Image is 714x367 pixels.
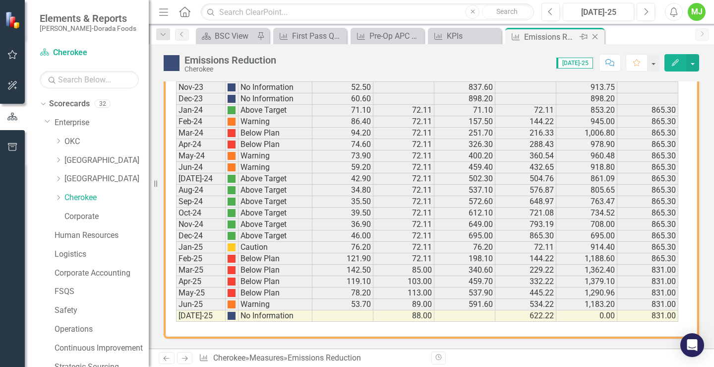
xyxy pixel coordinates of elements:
td: 72.11 [373,242,434,253]
td: Above Target [238,208,312,219]
td: 72.11 [373,196,434,208]
span: Elements & Reports [40,12,136,24]
img: fScmebvnAAAAH0lEQVRoge3BgQAAAADDoPlTX+EAVQEAAAAAAAAA8BohbAABVJpSrwAAAABJRU5ErkJggg== [228,118,236,126]
a: Measures [249,353,284,363]
a: FSQS [55,286,149,297]
td: 648.97 [495,196,556,208]
td: 918.80 [556,162,617,173]
td: Dec-24 [176,230,226,242]
button: [DATE]-25 [563,3,634,21]
img: png;base64,iVBORw0KGgoAAAANSUhEUgAAAFwAAABcCAMAAADUMSJqAAAAA1BMVEX0QzYBWW+JAAAAH0lEQVRoge3BgQAAAA... [228,129,236,137]
td: 74.60 [312,139,373,150]
td: 103.00 [373,276,434,288]
img: No Information [164,55,179,71]
a: Cherokee [64,192,149,204]
td: 1,290.96 [556,288,617,299]
a: BSC View [198,30,254,42]
td: Oct-24 [176,208,226,219]
td: 60.60 [312,93,373,105]
td: 914.40 [556,242,617,253]
td: 216.33 [495,128,556,139]
img: png;base64,iVBORw0KGgoAAAANSUhEUgAAAFwAAABcCAMAAADUMSJqAAAAA1BMVEVNr1CdzNKbAAAAH0lEQVRoge3BgQAAAA... [228,209,236,217]
td: 865.30 [617,139,678,150]
td: 721.08 [495,208,556,219]
td: Feb-24 [176,116,226,128]
td: Caution [238,242,312,253]
img: png;base64,iVBORw0KGgoAAAANSUhEUgAAAJYAAADIAQMAAAAwS4omAAAAA1BMVEU9TXnnx7PJAAAACXBIWXMAAA7EAAAOxA... [228,95,236,103]
td: 865.30 [617,219,678,230]
td: 119.10 [312,276,373,288]
a: Corporate [64,211,149,222]
td: 459.40 [434,162,495,173]
td: Warning [238,150,312,162]
td: 78.20 [312,288,373,299]
td: 89.00 [373,299,434,310]
button: Search [482,5,532,19]
div: Emissions Reduction [288,353,361,363]
img: fScmebvnAAAAH0lEQVRoge3BgQAAAADDoPlTX+EAVQEAAAAAAAAA8BohbAABVJpSrwAAAABJRU5ErkJggg== [228,152,236,160]
img: png;base64,iVBORw0KGgoAAAANSUhEUgAAAFwAAABcCAMAAADUMSJqAAAAA1BMVEX0QzYBWW+JAAAAH0lEQVRoge3BgQAAAA... [228,266,236,274]
td: 121.90 [312,253,373,265]
td: Apr-25 [176,276,226,288]
td: Jun-24 [176,162,226,173]
td: 960.48 [556,150,617,162]
td: 1,362.40 [556,265,617,276]
td: 898.20 [556,93,617,105]
div: BSC View [215,30,254,42]
a: Logistics [55,249,149,260]
a: Safety [55,305,149,316]
td: 46.00 [312,230,373,242]
td: 72.11 [373,230,434,242]
td: 837.60 [434,82,495,93]
td: 649.00 [434,219,495,230]
td: 42.90 [312,173,373,185]
td: 1,379.10 [556,276,617,288]
td: 695.00 [556,230,617,242]
td: Nov-24 [176,219,226,230]
td: 734.52 [556,208,617,219]
td: 72.11 [495,242,556,253]
td: Above Target [238,196,312,208]
td: 340.60 [434,265,495,276]
td: Jan-25 [176,242,226,253]
td: Aug-24 [176,185,226,196]
td: Nov-23 [176,82,226,93]
td: 76.20 [312,242,373,253]
td: 72.11 [495,105,556,116]
input: Search ClearPoint... [201,3,534,21]
div: Emissions Reduction [184,55,276,66]
td: No Information [238,82,312,93]
td: 865.30 [617,105,678,116]
a: KPIs [430,30,499,42]
td: 861.09 [556,173,617,185]
td: 86.40 [312,116,373,128]
td: Below Plan [238,265,312,276]
td: 853.20 [556,105,617,116]
a: [GEOGRAPHIC_DATA] [64,155,149,166]
button: MJ [688,3,706,21]
td: 865.30 [617,173,678,185]
td: 229.22 [495,265,556,276]
td: Above Target [238,185,312,196]
td: Above Target [238,230,312,242]
td: 72.11 [373,105,434,116]
td: 0.00 [556,310,617,322]
td: Sep-24 [176,196,226,208]
td: 88.00 [373,310,434,322]
td: 898.20 [434,93,495,105]
td: 326.30 [434,139,495,150]
td: 831.00 [617,276,678,288]
td: 72.11 [373,253,434,265]
td: 793.19 [495,219,556,230]
td: Above Target [238,105,312,116]
img: png;base64,iVBORw0KGgoAAAANSUhEUgAAAFwAAABcCAMAAADUMSJqAAAAA1BMVEVNr1CdzNKbAAAAH0lEQVRoge3BgQAAAA... [228,175,236,183]
div: 32 [95,100,111,108]
td: 459.70 [434,276,495,288]
img: png;base64,iVBORw0KGgoAAAANSUhEUgAAAJYAAADIAQMAAAAwS4omAAAAA1BMVEU9TXnnx7PJAAAACXBIWXMAAA7EAAAOxA... [228,312,236,320]
td: 865.30 [617,128,678,139]
td: 576.87 [495,185,556,196]
td: May-24 [176,150,226,162]
td: 534.22 [495,299,556,310]
img: png;base64,iVBORw0KGgoAAAANSUhEUgAAAFwAAABcCAMAAADUMSJqAAAAA1BMVEVNr1CdzNKbAAAAH0lEQVRoge3BgQAAAA... [228,198,236,206]
small: [PERSON_NAME]-Dorada Foods [40,24,136,32]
